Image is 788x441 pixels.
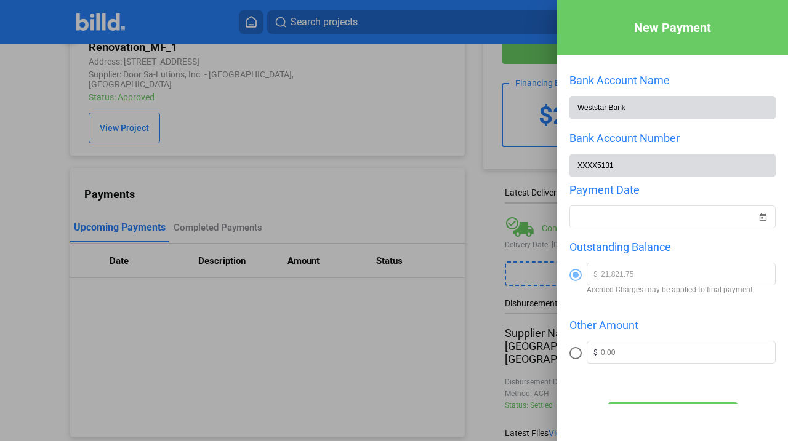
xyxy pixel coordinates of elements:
[569,319,776,332] div: Other Amount
[587,263,601,285] span: $
[608,402,738,433] button: Submit
[601,341,775,360] input: 0.00
[757,204,769,216] button: Open calendar
[569,183,776,196] div: Payment Date
[569,240,776,253] div: Outstanding Balance
[587,341,601,363] span: $
[601,263,775,282] input: 0.00
[569,132,776,145] div: Bank Account Number
[569,74,776,87] div: Bank Account Name
[587,285,776,294] span: Accrued Charges may be applied to final payment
